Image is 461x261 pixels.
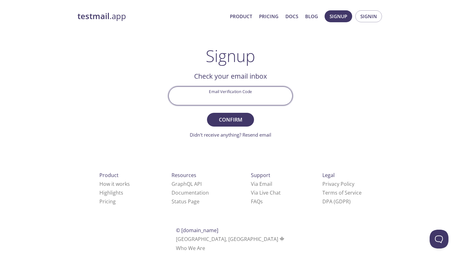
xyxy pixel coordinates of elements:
[325,10,352,22] button: Signup
[99,172,119,179] span: Product
[214,115,247,124] span: Confirm
[430,230,448,248] iframe: Help Scout Beacon - Open
[322,172,335,179] span: Legal
[285,12,298,20] a: Docs
[322,189,362,196] a: Terms of Service
[172,172,196,179] span: Resources
[172,198,199,205] a: Status Page
[259,12,278,20] a: Pricing
[99,189,123,196] a: Highlights
[99,180,130,187] a: How it works
[176,236,285,243] span: [GEOGRAPHIC_DATA], [GEOGRAPHIC_DATA]
[172,180,202,187] a: GraphQL API
[260,198,263,205] span: s
[251,198,263,205] a: FAQ
[99,198,116,205] a: Pricing
[206,46,255,65] h1: Signup
[305,12,318,20] a: Blog
[251,172,270,179] span: Support
[230,12,252,20] a: Product
[330,12,347,20] span: Signup
[355,10,382,22] button: Signin
[190,132,271,138] a: Didn't receive anything? Resend email
[322,198,351,205] a: DPA (GDPR)
[207,113,254,127] button: Confirm
[172,189,209,196] a: Documentation
[77,11,225,22] a: testmail.app
[176,245,205,252] a: Who We Are
[77,11,109,22] strong: testmail
[322,180,354,187] a: Privacy Policy
[251,189,281,196] a: Via Live Chat
[168,71,293,81] h2: Check your email inbox
[176,227,218,234] span: © [DOMAIN_NAME]
[251,180,272,187] a: Via Email
[360,12,377,20] span: Signin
